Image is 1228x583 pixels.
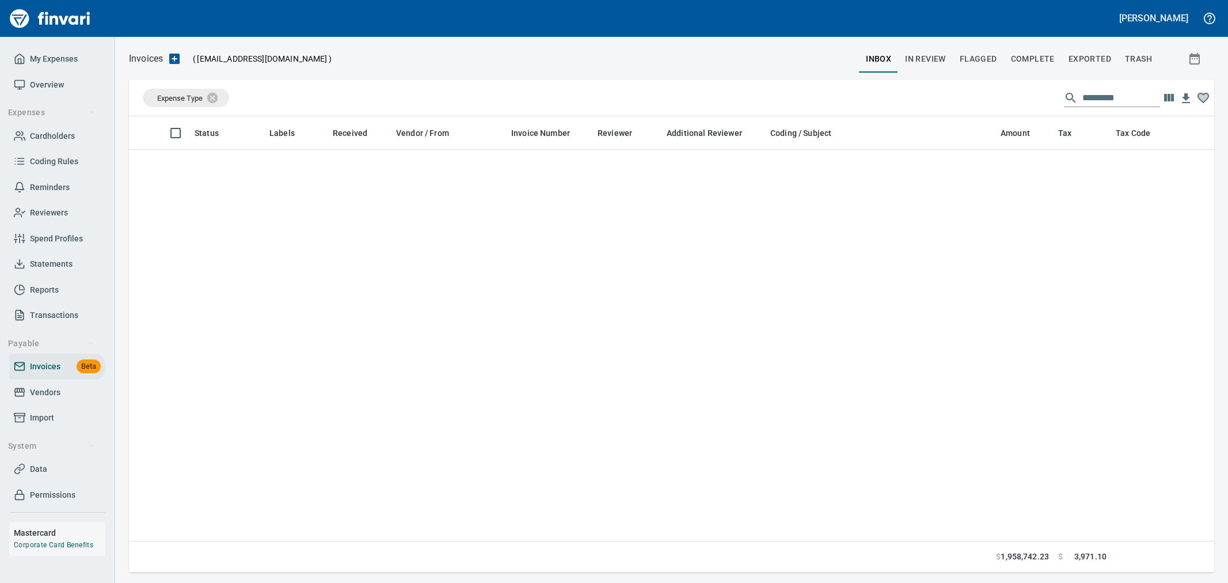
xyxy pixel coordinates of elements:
span: My Expenses [30,52,78,66]
button: Download Table [1177,90,1195,107]
button: [PERSON_NAME] [1116,9,1191,27]
p: ( ) [186,53,332,65]
span: [EMAIL_ADDRESS][DOMAIN_NAME] [196,53,328,65]
span: In Review [905,52,946,66]
span: Data [30,462,47,476]
span: Invoice Number [511,126,585,140]
a: Corporate Card Benefits [14,541,93,549]
span: Status [195,126,234,140]
a: Spend Profiles [9,226,105,252]
span: Import [30,411,54,425]
div: Expense Type [143,89,229,107]
span: Amount [1001,126,1045,140]
a: Permissions [9,482,105,508]
span: Invoices [30,359,60,374]
a: InvoicesBeta [9,354,105,380]
h6: Mastercard [14,527,105,539]
a: Data [9,456,105,482]
span: Tax Code [1116,126,1165,140]
span: Exported [1069,52,1111,66]
span: Coding / Subject [770,126,831,140]
p: Invoices [129,52,163,66]
span: $ [996,551,1001,563]
a: Statements [9,251,105,277]
a: Overview [9,72,105,98]
span: Reviewer [598,126,647,140]
span: Overview [30,78,64,92]
span: inbox [866,52,891,66]
span: 3,971.10 [1074,551,1107,563]
button: Choose columns to display [1160,89,1177,107]
span: System [8,439,95,453]
span: Labels [269,126,310,140]
button: Upload an Invoice [163,52,186,66]
span: Received [333,126,382,140]
span: Vendor / From [396,126,464,140]
span: Coding Rules [30,154,78,169]
span: Transactions [30,308,78,323]
span: Cardholders [30,129,75,143]
img: Finvari [7,5,93,32]
button: Expenses [3,102,100,123]
span: Complete [1011,52,1055,66]
span: Beta [77,360,101,373]
span: Status [195,126,219,140]
button: Show invoices within a particular date range [1177,48,1214,69]
span: Received [333,126,367,140]
a: Transactions [9,302,105,328]
span: 1,958,742.23 [1001,551,1049,563]
span: Tax [1058,126,1086,140]
span: Labels [269,126,295,140]
span: Reports [30,283,59,297]
span: Flagged [960,52,997,66]
span: Expense Type [157,94,203,103]
button: System [3,436,100,457]
span: Vendors [30,385,60,400]
span: Permissions [30,488,75,502]
a: Vendors [9,380,105,406]
a: My Expenses [9,46,105,72]
span: Invoice Number [511,126,570,140]
span: Vendor / From [396,126,449,140]
a: Coding Rules [9,149,105,175]
h5: [PERSON_NAME] [1119,12,1188,24]
span: Reminders [30,180,70,195]
button: Column choices favorited. Click to reset to default [1195,89,1212,107]
nav: breadcrumb [129,52,163,66]
span: Tax Code [1116,126,1150,140]
span: Additional Reviewer [667,126,742,140]
button: Payable [3,333,100,354]
span: Additional Reviewer [667,126,757,140]
span: Statements [30,257,73,271]
span: Amount [1001,126,1030,140]
span: Coding / Subject [770,126,846,140]
span: Expenses [8,105,95,120]
a: Import [9,405,105,431]
span: $ [1058,551,1063,563]
span: Payable [8,336,95,351]
span: Spend Profiles [30,232,83,246]
span: Tax [1058,126,1071,140]
a: Cardholders [9,123,105,149]
span: trash [1125,52,1152,66]
a: Reviewers [9,200,105,226]
span: Reviewer [598,126,632,140]
a: Reports [9,277,105,303]
span: Reviewers [30,206,68,220]
a: Reminders [9,175,105,200]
